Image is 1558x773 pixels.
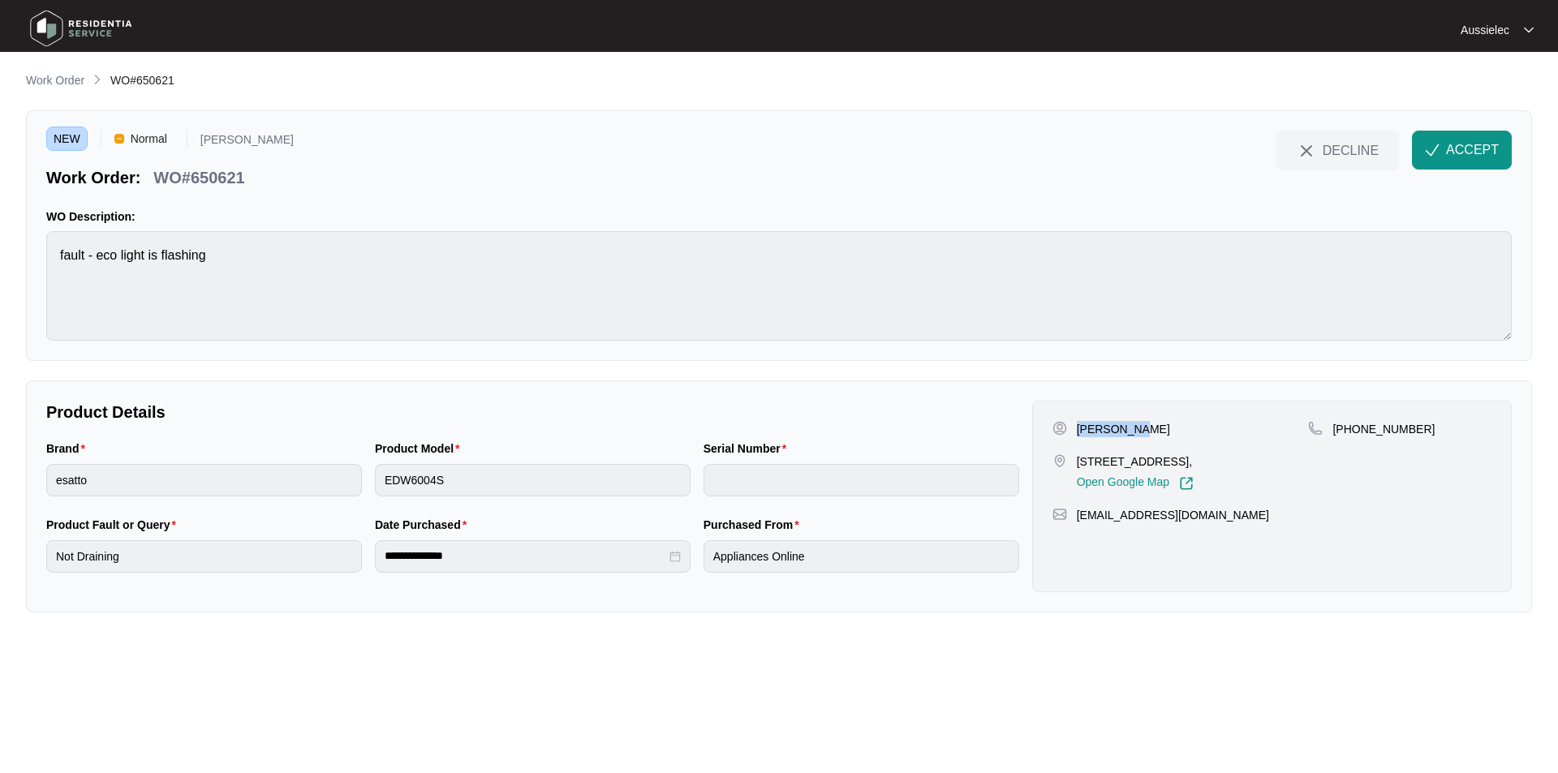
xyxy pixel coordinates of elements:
label: Product Fault or Query [46,517,183,533]
p: [STREET_ADDRESS], [1077,453,1194,470]
img: Link-External [1179,476,1194,491]
p: [PERSON_NAME] [200,134,294,151]
p: [EMAIL_ADDRESS][DOMAIN_NAME] [1077,507,1269,523]
img: residentia service logo [24,4,138,53]
p: Product Details [46,401,1019,423]
img: map-pin [1052,453,1067,468]
input: Brand [46,464,362,496]
span: NEW [46,127,88,151]
input: Serial Number [704,464,1019,496]
img: user-pin [1052,421,1067,436]
img: check-Icon [1425,143,1440,157]
span: WO#650621 [110,74,174,87]
label: Serial Number [704,440,793,457]
textarea: fault - eco light is flashing [46,231,1512,341]
input: Product Fault or Query [46,540,362,573]
span: Normal [124,127,174,151]
button: check-IconACCEPT [1412,131,1512,170]
a: Open Google Map [1077,476,1194,491]
button: close-IconDECLINE [1276,131,1399,170]
img: map-pin [1308,421,1323,436]
input: Purchased From [704,540,1019,573]
img: map-pin [1052,507,1067,522]
label: Product Model [375,440,467,457]
label: Purchased From [704,517,806,533]
img: Vercel Logo [114,134,124,144]
p: WO#650621 [153,166,244,189]
img: dropdown arrow [1524,26,1534,34]
p: WO Description: [46,208,1512,225]
img: chevron-right [91,73,104,86]
img: close-Icon [1297,141,1316,161]
a: Work Order [23,72,88,90]
input: Date Purchased [385,548,666,565]
p: [PHONE_NUMBER] [1332,421,1435,437]
span: ACCEPT [1446,140,1499,160]
input: Product Model [375,464,691,496]
label: Brand [46,440,92,457]
label: Date Purchased [375,517,473,533]
p: Work Order [26,72,84,88]
span: DECLINE [1323,141,1379,159]
p: [PERSON_NAME] [1077,421,1170,437]
p: Work Order: [46,166,140,189]
p: Aussielec [1461,22,1509,38]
